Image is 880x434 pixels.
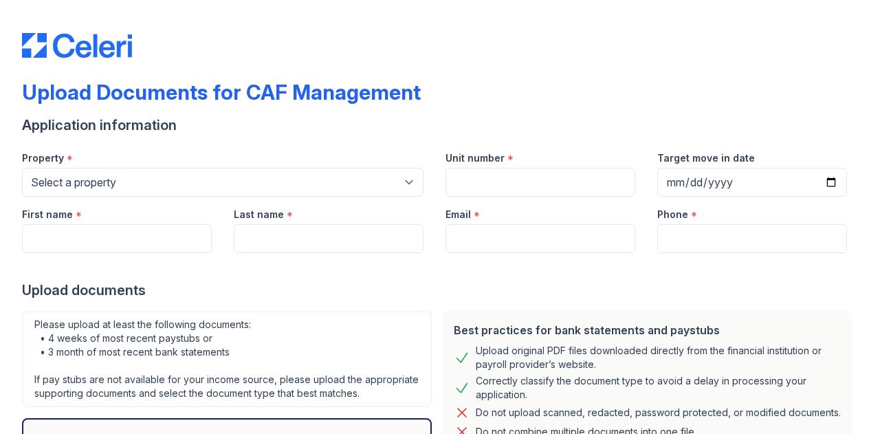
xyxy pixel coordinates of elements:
[234,208,284,221] label: Last name
[454,322,841,338] div: Best practices for bank statements and paystubs
[22,311,432,407] div: Please upload at least the following documents: • 4 weeks of most recent paystubs or • 3 month of...
[22,116,858,135] div: Application information
[22,151,64,165] label: Property
[476,344,841,371] div: Upload original PDF files downloaded directly from the financial institution or payroll provider’...
[22,33,132,58] img: CE_Logo_Blue-a8612792a0a2168367f1c8372b55b34899dd931a85d93a1a3d3e32e68fde9ad4.png
[445,151,505,165] label: Unit number
[657,151,755,165] label: Target move in date
[657,208,688,221] label: Phone
[22,281,858,300] div: Upload documents
[476,404,841,421] div: Do not upload scanned, redacted, password protected, or modified documents.
[476,374,841,402] div: Correctly classify the document type to avoid a delay in processing your application.
[22,80,421,105] div: Upload Documents for CAF Management
[22,208,73,221] label: First name
[445,208,471,221] label: Email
